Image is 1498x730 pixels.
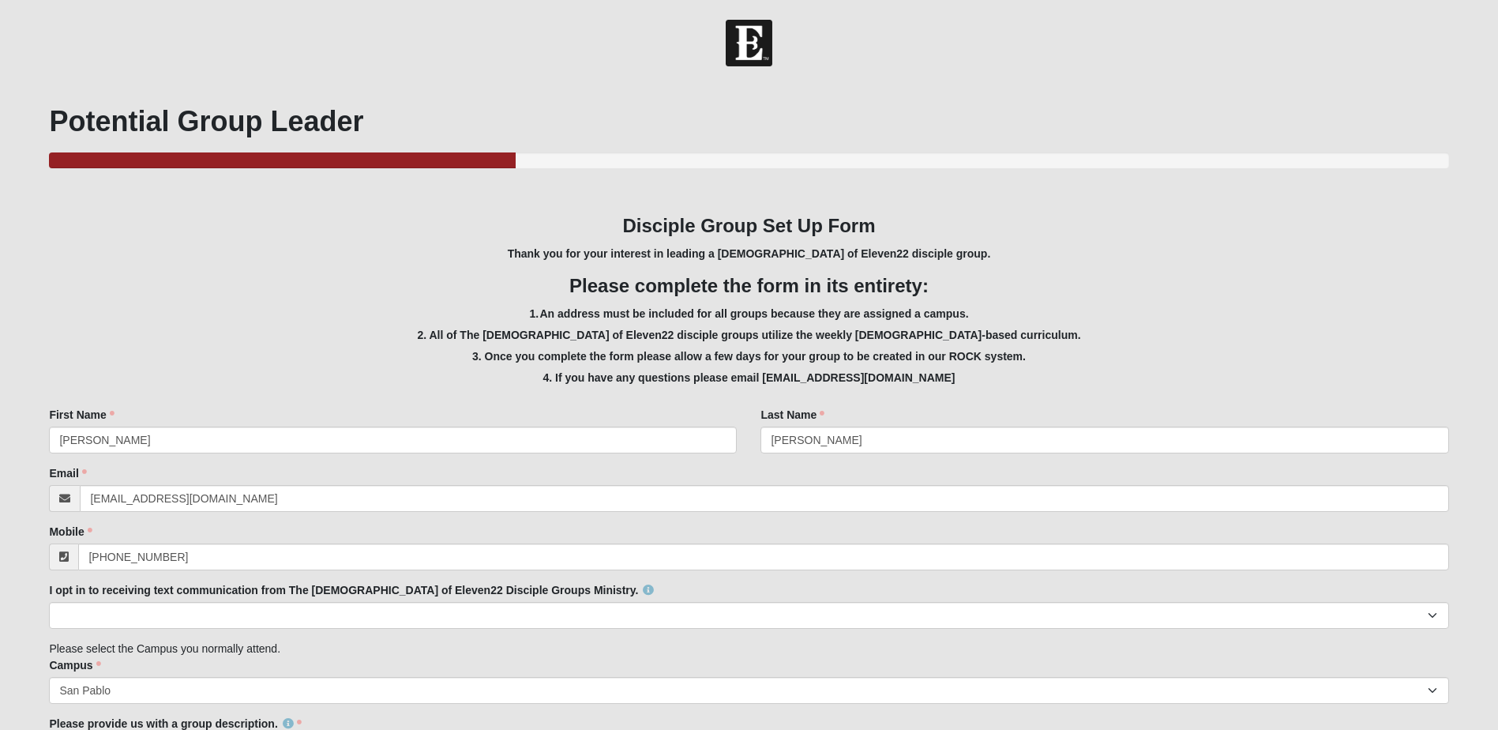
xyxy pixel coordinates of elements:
h5: 1. An address must be included for all groups because they are assigned a campus. [49,307,1448,321]
label: I opt in to receiving text communication from The [DEMOGRAPHIC_DATA] of Eleven22 Disciple Groups ... [49,582,654,598]
h3: Disciple Group Set Up Form [49,215,1448,238]
h1: Potential Group Leader [49,104,1448,138]
h5: Thank you for your interest in leading a [DEMOGRAPHIC_DATA] of Eleven22 disciple group. [49,247,1448,261]
h3: Please complete the form in its entirety: [49,275,1448,298]
label: Last Name [760,407,824,423]
h5: 3. Once you complete the form please allow a few days for your group to be created in our ROCK sy... [49,350,1448,363]
h5: 4. If you have any questions please email [EMAIL_ADDRESS][DOMAIN_NAME] [49,371,1448,385]
label: Mobile [49,524,92,540]
img: Church of Eleven22 Logo [726,20,772,66]
label: Campus [49,657,100,673]
label: Email [49,465,86,481]
h5: 2. All of The [DEMOGRAPHIC_DATA] of Eleven22 disciple groups utilize the weekly [DEMOGRAPHIC_DATA... [49,329,1448,342]
label: First Name [49,407,114,423]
